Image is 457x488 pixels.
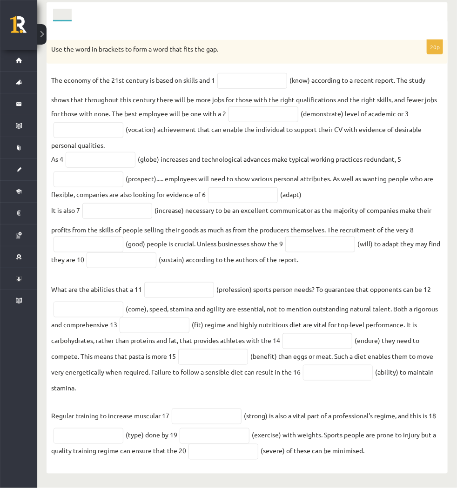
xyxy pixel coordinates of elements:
p: What are the abilities that a 11 [51,268,142,296]
p: It is also 7 [51,203,80,217]
p: The economy of the 21st century is based on skills and 1 [51,73,215,87]
p: Use the word in brackets to form a word that fits the gap. [51,45,397,54]
p: 20p [427,40,443,54]
fieldset: (know) according to a recent report. The study shows that throughout this century there will be m... [51,73,443,460]
p: Regular training to increase muscular 17 [51,395,169,422]
p: As 4 [51,152,63,166]
a: Rīgas 1. Tālmācības vidusskola [10,16,37,40]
